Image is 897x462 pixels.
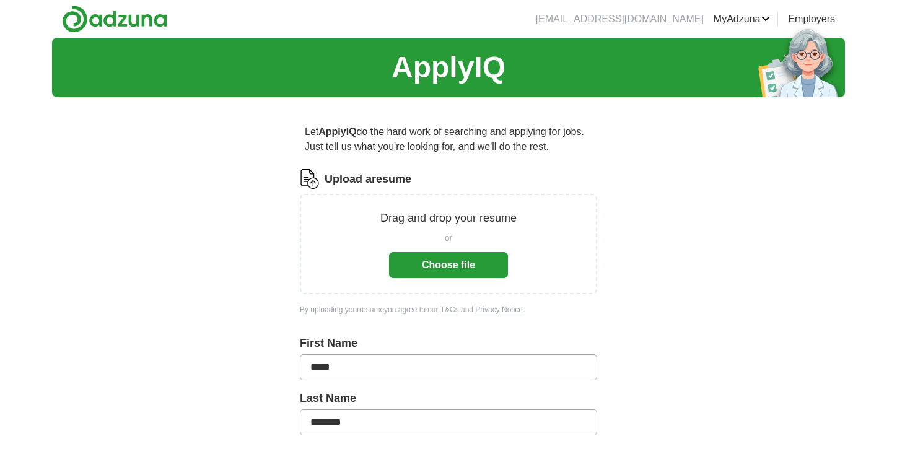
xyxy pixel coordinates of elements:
[392,45,505,90] h1: ApplyIQ
[325,171,411,188] label: Upload a resume
[62,5,167,33] img: Adzuna logo
[440,305,459,314] a: T&Cs
[300,169,320,189] img: CV Icon
[300,390,597,407] label: Last Name
[300,120,597,159] p: Let do the hard work of searching and applying for jobs. Just tell us what you're looking for, an...
[389,252,508,278] button: Choose file
[380,210,517,227] p: Drag and drop your resume
[300,304,597,315] div: By uploading your resume you agree to our and .
[788,12,835,27] a: Employers
[318,126,356,137] strong: ApplyIQ
[475,305,523,314] a: Privacy Notice
[300,335,597,352] label: First Name
[714,12,771,27] a: MyAdzuna
[536,12,704,27] li: [EMAIL_ADDRESS][DOMAIN_NAME]
[445,232,452,245] span: or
